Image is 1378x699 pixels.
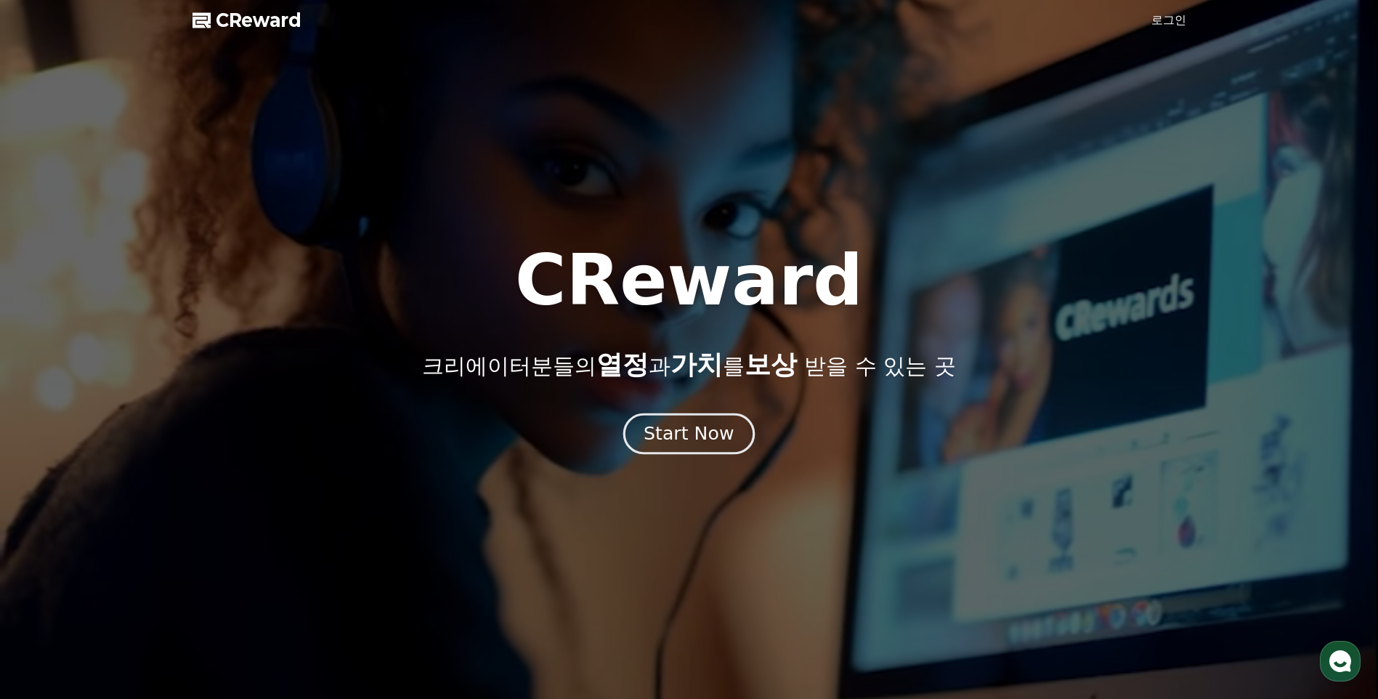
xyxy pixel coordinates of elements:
[187,461,279,497] a: 설정
[1151,12,1186,29] a: 로그인
[623,413,755,455] button: Start Now
[133,483,150,495] span: 대화
[216,9,301,32] span: CReward
[670,349,723,379] span: 가치
[596,349,649,379] span: 열정
[46,482,54,494] span: 홈
[644,421,734,446] div: Start Now
[626,429,752,443] a: Start Now
[422,350,955,379] p: 크리에이터분들의 과 를 받을 수 있는 곳
[4,461,96,497] a: 홈
[192,9,301,32] a: CReward
[224,482,242,494] span: 설정
[745,349,797,379] span: 보상
[515,246,863,315] h1: CReward
[96,461,187,497] a: 대화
